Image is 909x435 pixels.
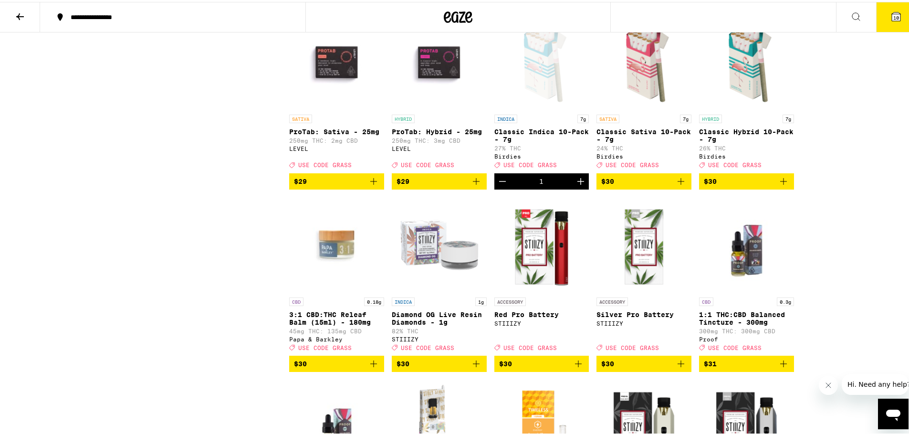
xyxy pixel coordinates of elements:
img: STIIIZY - Silver Pro Battery [596,195,691,291]
p: CBD [699,296,713,304]
p: 24% THC [596,143,691,149]
button: Add to bag [699,354,794,370]
p: INDICA [494,113,517,121]
div: LEVEL [392,144,487,150]
span: USE CODE GRASS [298,343,352,349]
button: Add to bag [596,354,691,370]
p: 1:1 THC:CBD Balanced Tincture - 300mg [699,309,794,324]
div: STIIIZY [494,318,589,325]
p: 26% THC [699,143,794,149]
p: 7g [783,113,794,121]
a: Open page for Classic Hybrid 10-Pack - 7g from Birdies [699,12,794,171]
span: $30 [294,358,307,366]
div: 1 [539,176,543,183]
img: Birdies - Classic Hybrid 10-Pack - 7g [699,12,794,108]
button: Add to bag [699,171,794,188]
span: USE CODE GRASS [503,160,557,167]
div: Papa & Barkley [289,334,384,340]
iframe: Button to launch messaging window [878,397,909,427]
a: Open page for ProTab: Sativa - 25mg from LEVEL [289,12,384,171]
span: USE CODE GRASS [298,160,352,167]
img: Birdies - Classic Sativa 10-Pack - 7g [596,12,691,108]
span: USE CODE GRASS [708,160,762,167]
button: Add to bag [289,171,384,188]
p: Classic Sativa 10-Pack - 7g [596,126,691,141]
p: 7g [680,113,691,121]
button: Add to bag [289,354,384,370]
button: Increment [573,171,589,188]
div: STIIIZY [596,318,691,325]
p: HYBRID [392,113,415,121]
p: 1g [475,296,487,304]
p: 300mg THC: 300mg CBD [699,326,794,332]
p: ProTab: Hybrid - 25mg [392,126,487,134]
span: USE CODE GRASS [503,343,557,349]
p: 7g [577,113,589,121]
div: Birdies [596,151,691,158]
span: USE CODE GRASS [606,343,659,349]
p: 0.3g [777,296,794,304]
div: Birdies [699,151,794,158]
span: USE CODE GRASS [708,343,762,349]
p: 27% THC [494,143,589,149]
p: SATIVA [289,113,312,121]
a: Open page for Classic Sativa 10-Pack - 7g from Birdies [596,12,691,171]
p: 250mg THC: 2mg CBD [289,136,384,142]
p: Silver Pro Battery [596,309,691,317]
span: $29 [294,176,307,183]
span: $29 [397,176,409,183]
p: SATIVA [596,113,619,121]
a: Open page for 1:1 THC:CBD Balanced Tincture - 300mg from Proof [699,195,794,354]
img: STIIIZY - Red Pro Battery [494,195,589,291]
span: USE CODE GRASS [401,343,454,349]
p: 3:1 CBD:THC Releaf Balm (15ml) - 180mg [289,309,384,324]
div: Birdies [494,151,589,158]
p: 45mg THC: 135mg CBD [289,326,384,332]
img: Proof - 1:1 THC:CBD Balanced Tincture - 300mg [699,195,794,291]
a: Open page for Diamond OG Live Resin Diamonds - 1g from STIIIZY [392,195,487,354]
iframe: Message from company [842,372,909,393]
img: STIIIZY - Diamond OG Live Resin Diamonds - 1g [392,195,487,291]
span: 10 [893,13,899,19]
div: LEVEL [289,144,384,150]
p: 250mg THC: 3mg CBD [392,136,487,142]
a: Open page for Silver Pro Battery from STIIIZY [596,195,691,354]
p: HYBRID [699,113,722,121]
p: 82% THC [392,326,487,332]
iframe: Close message [819,374,838,393]
span: USE CODE GRASS [401,160,454,167]
div: Proof [699,334,794,340]
button: Add to bag [392,171,487,188]
p: Red Pro Battery [494,309,589,317]
span: $30 [704,176,717,183]
p: 0.18g [364,296,384,304]
p: ProTab: Sativa - 25mg [289,126,384,134]
p: Classic Hybrid 10-Pack - 7g [699,126,794,141]
button: Add to bag [596,171,691,188]
img: Papa & Barkley - 3:1 CBD:THC Releaf Balm (15ml) - 180mg [289,195,384,291]
span: Hi. Need any help? [6,7,69,14]
p: INDICA [392,296,415,304]
button: Decrement [494,171,511,188]
p: Classic Indica 10-Pack - 7g [494,126,589,141]
div: STIIIZY [392,334,487,340]
p: Diamond OG Live Resin Diamonds - 1g [392,309,487,324]
span: $30 [499,358,512,366]
p: CBD [289,296,303,304]
a: Open page for Red Pro Battery from STIIIZY [494,195,589,354]
img: LEVEL - ProTab: Hybrid - 25mg [392,12,487,108]
span: $31 [704,358,717,366]
button: Add to bag [392,354,487,370]
p: ACCESSORY [596,296,628,304]
button: Add to bag [494,354,589,370]
span: $30 [601,176,614,183]
p: ACCESSORY [494,296,526,304]
span: USE CODE GRASS [606,160,659,167]
a: Open page for Classic Indica 10-Pack - 7g from Birdies [494,12,589,171]
a: Open page for ProTab: Hybrid - 25mg from LEVEL [392,12,487,171]
span: $30 [601,358,614,366]
a: Open page for 3:1 CBD:THC Releaf Balm (15ml) - 180mg from Papa & Barkley [289,195,384,354]
img: LEVEL - ProTab: Sativa - 25mg [289,12,384,108]
span: $30 [397,358,409,366]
